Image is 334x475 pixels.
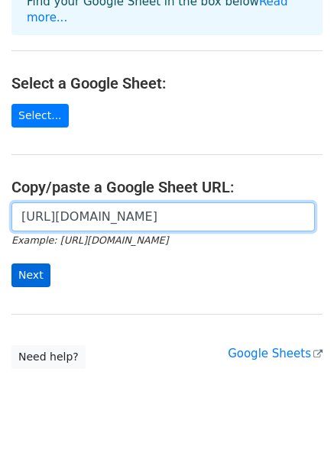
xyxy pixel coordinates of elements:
[11,74,323,92] h4: Select a Google Sheet:
[11,202,315,231] input: Paste your Google Sheet URL here
[228,347,323,360] a: Google Sheets
[258,402,334,475] iframe: Chat Widget
[11,263,50,287] input: Next
[11,234,168,246] small: Example: [URL][DOMAIN_NAME]
[11,345,86,369] a: Need help?
[11,104,69,128] a: Select...
[11,178,323,196] h4: Copy/paste a Google Sheet URL:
